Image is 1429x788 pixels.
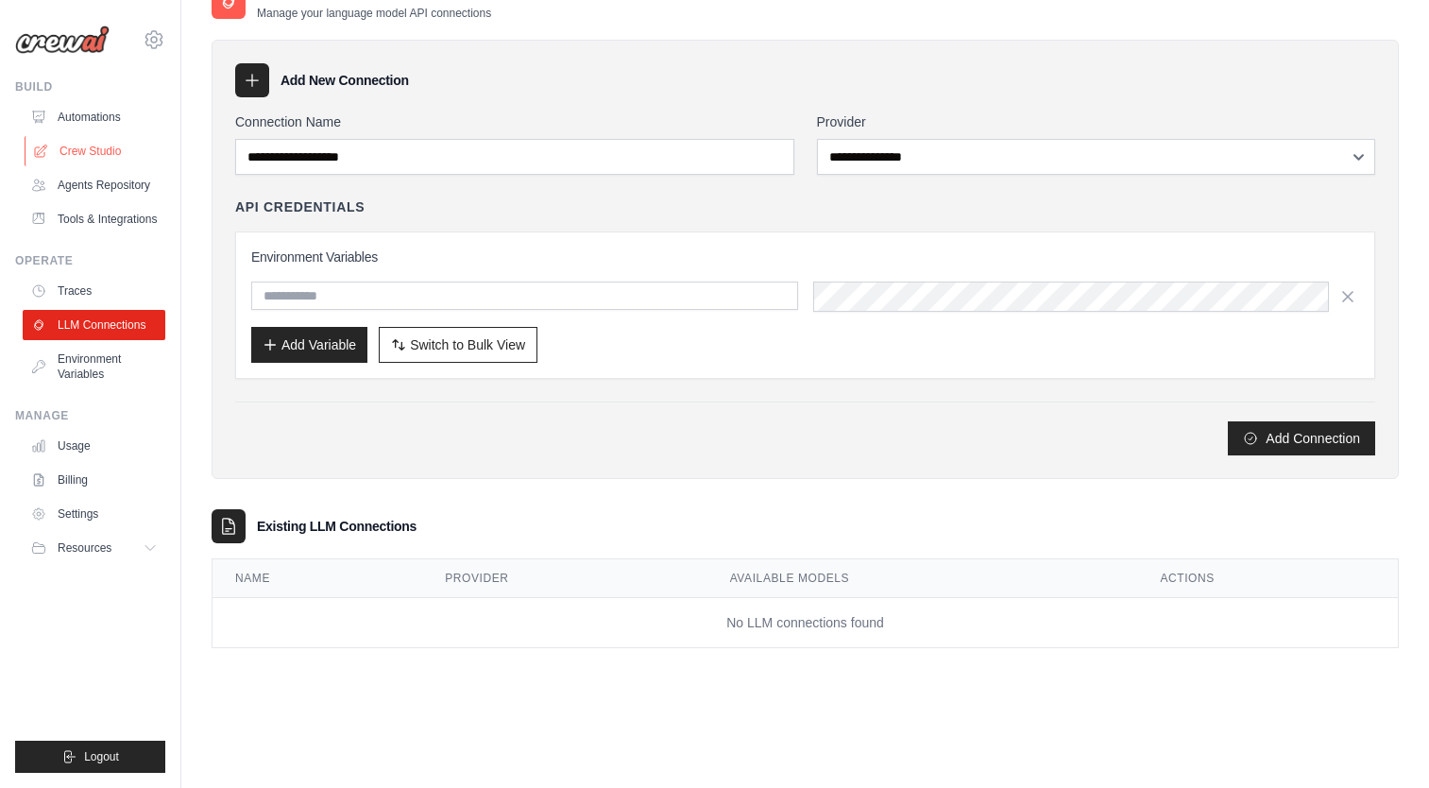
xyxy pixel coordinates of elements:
a: Traces [23,276,165,306]
div: Build [15,79,165,94]
span: Resources [58,540,111,556]
button: Switch to Bulk View [379,327,537,363]
a: Billing [23,465,165,495]
a: Tools & Integrations [23,204,165,234]
a: Automations [23,102,165,132]
button: Resources [23,533,165,563]
p: Manage your language model API connections [257,6,491,21]
a: Crew Studio [25,136,167,166]
th: Name [213,559,422,598]
button: Logout [15,741,165,773]
td: No LLM connections found [213,598,1398,648]
th: Actions [1137,559,1398,598]
span: Switch to Bulk View [410,335,525,354]
label: Connection Name [235,112,794,131]
h4: API Credentials [235,197,365,216]
h3: Add New Connection [281,71,409,90]
div: Manage [15,408,165,423]
button: Add Variable [251,327,367,363]
label: Provider [817,112,1376,131]
a: Settings [23,499,165,529]
span: Logout [84,749,119,764]
a: Agents Repository [23,170,165,200]
img: Logo [15,26,110,54]
h3: Environment Variables [251,248,1359,266]
button: Add Connection [1228,421,1375,455]
a: Usage [23,431,165,461]
div: Operate [15,253,165,268]
h3: Existing LLM Connections [257,517,417,536]
th: Available Models [707,559,1138,598]
th: Provider [422,559,707,598]
a: LLM Connections [23,310,165,340]
a: Environment Variables [23,344,165,389]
